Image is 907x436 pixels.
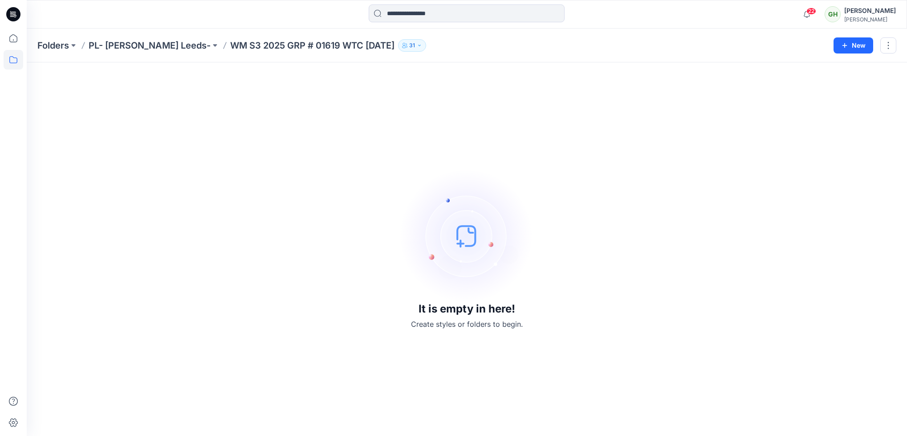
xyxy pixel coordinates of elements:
a: PL- [PERSON_NAME] Leeds- [89,39,211,52]
div: GH [825,6,841,22]
button: New [834,37,873,53]
p: WM S3 2025 GRP # 01619 WTC [DATE] [230,39,395,52]
img: empty-state-image.svg [400,169,534,303]
button: 31 [398,39,426,52]
p: Create styles or folders to begin. [411,319,523,329]
div: [PERSON_NAME] [844,5,896,16]
p: 31 [409,41,415,50]
h3: It is empty in here! [419,303,515,315]
a: Folders [37,39,69,52]
div: [PERSON_NAME] [844,16,896,23]
span: 22 [806,8,816,15]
